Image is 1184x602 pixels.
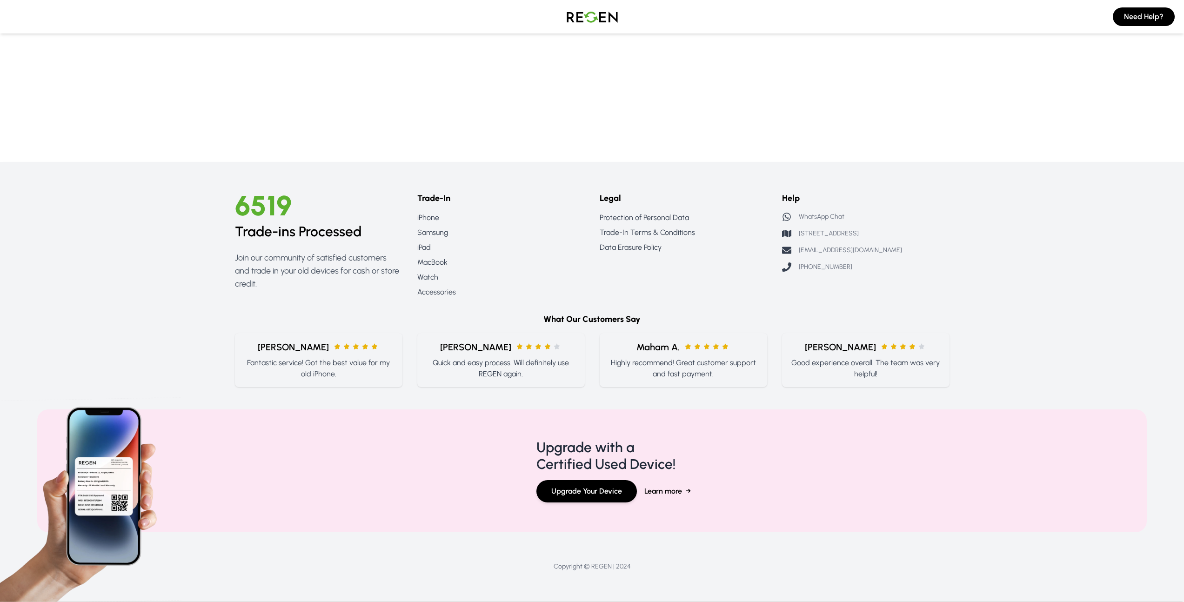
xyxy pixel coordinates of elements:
img: Logo [560,4,625,30]
span: [PERSON_NAME] [805,341,876,354]
p: Highly recommend! Great customer support and fast payment. [607,357,760,380]
p: Quick and easy process. Will definitely use REGEN again. [425,357,577,380]
h2: Trade-ins Processed [235,223,402,240]
a: Accessories [417,287,585,298]
p: [EMAIL_ADDRESS][DOMAIN_NAME] [799,246,902,255]
button: Learn more→ [644,480,691,502]
h6: Help [782,192,950,205]
h6: Trade-In [417,192,585,205]
button: Need Help? [1113,7,1175,26]
button: Upgrade Your Device [536,480,637,502]
span: [PERSON_NAME] [440,341,511,354]
a: MacBook [417,257,585,268]
a: Protection of Personal Data [600,212,767,223]
p: [STREET_ADDRESS] [799,229,859,238]
span: [PERSON_NAME] [258,341,329,354]
span: → [686,486,691,497]
h6: What Our Customers Say [235,313,950,326]
p: Good experience overall. The team was very helpful! [789,357,942,380]
span: Maham A. [636,341,680,354]
span: Learn more [644,486,682,497]
span: 6519 [235,189,292,222]
h6: Legal [600,192,767,205]
h4: Upgrade with a Certified Used Device! [536,439,676,473]
p: WhatsApp Chat [799,212,844,221]
p: Copyright © REGEN | 2024 [37,562,1147,571]
a: Trade-In Terms & Conditions [600,227,767,238]
a: Watch [417,272,585,283]
p: Join our community of satisfied customers and trade in your old devices for cash or store credit. [235,251,402,290]
a: Data Erasure Policy [600,242,767,253]
p: [PHONE_NUMBER] [799,262,852,272]
a: iPhone [417,212,585,223]
a: Samsung [417,227,585,238]
p: Fantastic service! Got the best value for my old iPhone. [242,357,395,380]
a: iPad [417,242,585,253]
